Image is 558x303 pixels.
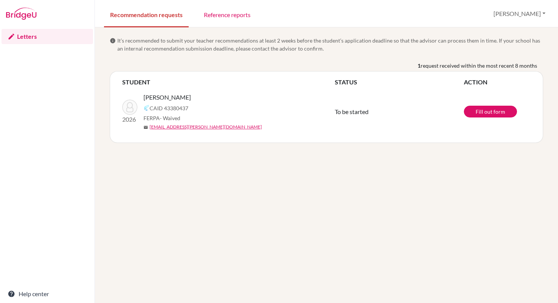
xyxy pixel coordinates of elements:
[464,78,531,87] th: ACTION
[143,93,191,102] span: [PERSON_NAME]
[335,78,464,87] th: STATUS
[335,108,369,115] span: To be started
[198,1,257,27] a: Reference reports
[143,105,150,111] img: Common App logo
[122,115,137,124] p: 2026
[490,6,549,21] button: [PERSON_NAME]
[2,29,93,44] a: Letters
[6,8,36,20] img: Bridge-U
[2,286,93,301] a: Help center
[104,1,189,27] a: Recommendation requests
[160,115,180,121] span: - Waived
[421,62,537,70] span: request received within the most recent 8 months
[122,78,335,87] th: STUDENT
[464,106,517,117] a: Fill out form
[143,114,180,122] span: FERPA
[150,104,188,112] span: CAID 43380437
[418,62,421,70] b: 1
[150,124,262,130] a: [EMAIL_ADDRESS][PERSON_NAME][DOMAIN_NAME]
[110,38,116,44] span: info
[143,125,148,130] span: mail
[117,36,543,52] span: It’s recommended to submit your teacher recommendations at least 2 weeks before the student’s app...
[122,100,137,115] img: Boodoo, Salma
